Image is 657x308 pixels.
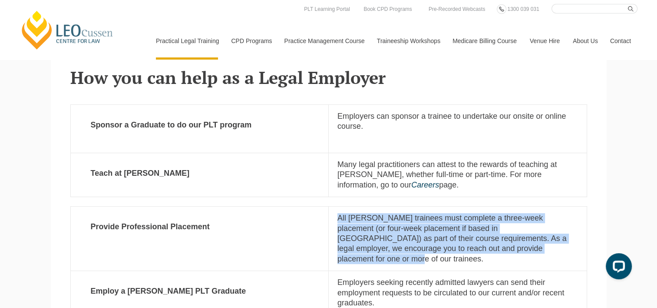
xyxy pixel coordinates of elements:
p: Employers seeking recently admitted lawyers can send their employment requests to be circulated t... [337,278,578,308]
a: CPD Programs [225,22,277,60]
strong: Employ a [PERSON_NAME] PLT Graduate [79,278,320,305]
p: Many legal practitioners can attest to the rewards of teaching at [PERSON_NAME], whether full-tim... [337,160,578,190]
p: Employers can sponsor a trainee to undertake our onsite or online course. [337,111,578,132]
a: About Us [566,22,604,60]
strong: Provide Professional Placement [79,213,320,241]
strong: Teach at [PERSON_NAME] [79,160,320,187]
a: Careers [411,181,439,189]
p: All [PERSON_NAME] trainees must complete a three-week placement (or four-week placement if based ... [337,213,578,264]
strong: Sponsor a Graduate to do our PLT program [79,111,320,139]
a: Contact [604,22,637,60]
h2: How you can help as a Legal Employer [70,68,587,87]
span: 1300 039 031 [507,6,539,12]
a: Practical Legal Training [149,22,225,60]
a: PLT Learning Portal [302,4,352,14]
a: Practice Management Course [278,22,370,60]
a: 1300 039 031 [505,4,541,14]
a: [PERSON_NAME] Centre for Law [20,10,116,50]
a: Medicare Billing Course [446,22,523,60]
a: Traineeship Workshops [370,22,446,60]
a: Book CPD Programs [361,4,414,14]
iframe: LiveChat chat widget [599,250,635,286]
a: Pre-Recorded Webcasts [426,4,488,14]
a: Venue Hire [523,22,566,60]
